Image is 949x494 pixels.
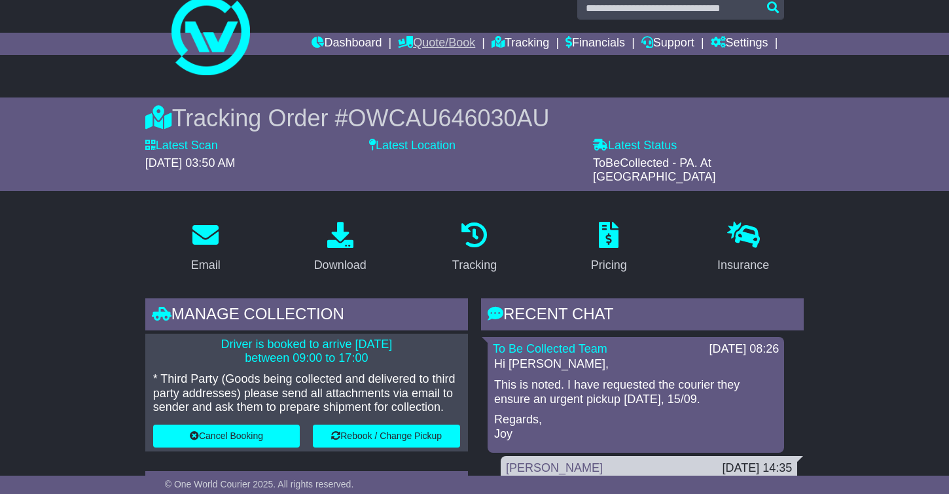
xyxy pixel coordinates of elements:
a: Download [306,217,375,279]
p: Regards, Joy [494,413,778,441]
a: Insurance [709,217,778,279]
a: [PERSON_NAME] [506,461,603,474]
a: Quote/Book [398,33,475,55]
label: Latest Scan [145,139,218,153]
div: Download [314,256,367,274]
span: ToBeCollected - PA. At [GEOGRAPHIC_DATA] [593,156,715,184]
a: Dashboard [312,33,382,55]
div: Manage collection [145,298,468,334]
div: [DATE] 14:35 [723,461,793,476]
p: Driver is booked to arrive [DATE] between 09:00 to 17:00 [153,338,460,366]
a: Tracking [492,33,549,55]
button: Rebook / Change Pickup [313,425,460,448]
div: Email [191,256,221,274]
div: Tracking Order # [145,104,804,132]
span: © One World Courier 2025. All rights reserved. [165,479,354,489]
a: Settings [711,33,768,55]
span: [DATE] 03:50 AM [145,156,236,169]
a: To Be Collected Team [493,342,607,355]
p: Hi [PERSON_NAME], [494,357,778,372]
a: Financials [565,33,625,55]
a: Pricing [582,217,636,279]
a: Support [641,33,694,55]
p: This is noted. I have requested the courier they ensure an urgent pickup [DATE], 15/09. [494,378,778,406]
p: * Third Party (Goods being collected and delivered to third party addresses) please send all atta... [153,372,460,415]
div: Insurance [717,256,769,274]
button: Cancel Booking [153,425,300,448]
label: Latest Status [593,139,677,153]
div: [DATE] 08:26 [709,342,779,357]
div: Pricing [591,256,627,274]
span: OWCAU646030AU [348,105,549,132]
a: Email [183,217,229,279]
a: Tracking [444,217,505,279]
div: Tracking [452,256,497,274]
label: Latest Location [369,139,456,153]
div: RECENT CHAT [481,298,804,334]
